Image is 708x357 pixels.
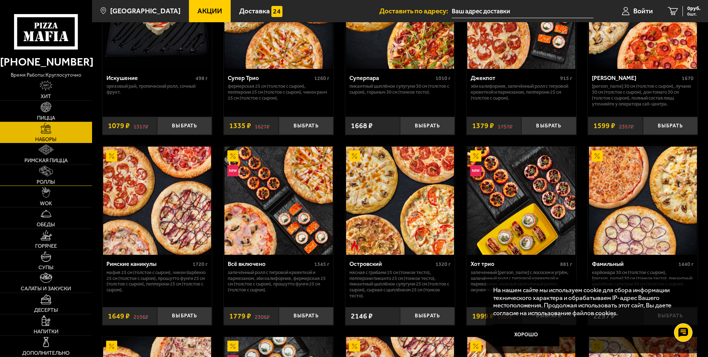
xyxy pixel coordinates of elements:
img: Акционный [106,150,117,161]
img: Акционный [592,150,603,161]
p: Эби Калифорния, Запечённый ролл с тигровой креветкой и пармезаном, Пепперони 25 см (толстое с сыр... [471,83,572,101]
span: Дополнительно [22,350,70,356]
div: Фамильный [592,260,677,267]
span: 1999 ₽ [472,313,494,320]
span: 1670 [682,75,694,81]
img: Острое блюдо [349,240,360,251]
p: Ореховый рай, Тропический ролл, Сочный фрукт. [106,83,208,95]
s: 1757 ₽ [498,122,512,130]
span: Горячее [35,243,57,248]
div: Супер Трио [228,74,312,81]
span: 1345 г [314,261,329,267]
span: 2146 ₽ [351,313,373,320]
span: Войти [633,7,653,14]
a: АкционныйОстрое блюдоОстровский [345,147,455,255]
s: 2357 ₽ [619,122,634,130]
a: АкционныйФамильный [588,147,698,255]
s: 2306 ₽ [255,313,270,320]
img: Фамильный [589,147,697,255]
button: Выбрать [400,307,455,325]
button: Хорошо [493,324,560,346]
img: 15daf4d41897b9f0e9f617042186c801.svg [271,6,282,17]
span: Напитки [34,329,58,334]
img: Акционный [349,341,360,352]
span: Акции [197,7,222,14]
span: Римская пицца [24,158,68,163]
button: Выбрать [279,307,333,325]
div: Джекпот [471,74,558,81]
s: 1317 ₽ [133,122,148,130]
p: Фермерская 25 см (толстое с сыром), Пепперони 25 см (толстое с сыром), Чикен Ранч 25 см (толстое ... [228,83,329,101]
img: Новинка [470,165,481,176]
span: 1379 ₽ [472,122,494,130]
span: Десерты [34,307,58,313]
span: Салаты и закуски [21,286,71,291]
p: На нашем сайте мы используем cookie для сбора информации технического характера и обрабатываем IP... [493,286,687,317]
div: Суперпара [349,74,434,81]
a: АкционныйНовинкаВсё включено [224,147,333,255]
button: Выбрать [521,117,576,135]
img: Островский [346,147,454,255]
span: 1010 г [436,75,451,81]
span: 1668 ₽ [351,122,373,130]
div: Островский [349,260,434,267]
div: Римские каникулы [106,260,191,267]
span: [GEOGRAPHIC_DATA] [110,7,180,14]
input: Ваш адрес доставки [452,4,593,18]
p: Запеченный [PERSON_NAME] с лососем и угрём, Запечённый ролл с тигровой креветкой и пармезаном, Не... [471,270,572,293]
a: АкционныйНовинкаХот трио [467,147,576,255]
span: 881 г [560,261,572,267]
img: Новинка [227,165,238,176]
span: WOK [40,201,52,206]
span: Наборы [35,137,57,142]
img: Акционный [470,150,481,161]
span: Пицца [37,115,55,120]
span: 0 шт. [687,12,701,16]
p: Запечённый ролл с тигровой креветкой и пармезаном, Эби Калифорния, Фермерская 25 см (толстое с сы... [228,270,329,293]
button: Выбрать [400,117,455,135]
span: 1649 ₽ [108,313,130,320]
span: 1320 г [436,261,451,267]
p: Мафия 25 см (толстое с сыром), Чикен Барбекю 25 см (толстое с сыром), Прошутто Фунги 25 см (толст... [106,270,208,293]
span: Доставить по адресу: [379,7,452,14]
div: Хот трио [471,260,558,267]
p: Мясная с грибами 25 см (тонкое тесто), Пепперони Пиканто 25 см (тонкое тесто), Пикантный цыплёнок... [349,270,451,299]
img: Акционный [470,341,481,352]
p: [PERSON_NAME] 30 см (толстое с сыром), Лучано 30 см (толстое с сыром), Дон Томаго 30 см (толстое ... [592,83,694,107]
span: 1440 г [678,261,694,267]
div: Всё включено [228,260,312,267]
span: Обеды [37,222,55,227]
button: Выбрать [279,117,333,135]
span: Роллы [37,179,55,184]
div: [PERSON_NAME] [592,74,680,81]
button: Выбрать [157,307,212,325]
span: 1779 ₽ [229,313,251,320]
img: Акционный [349,150,360,161]
span: 915 г [560,75,572,81]
span: 498 г [196,75,208,81]
span: Хит [41,94,51,99]
span: 0 руб. [687,6,701,11]
img: Хот трио [467,147,575,255]
p: Пикантный цыплёнок сулугуни 30 см (толстое с сыром), Горыныч 30 см (тонкое тесто). [349,83,451,95]
s: 1627 ₽ [255,122,270,130]
img: Акционный [106,341,117,352]
span: Супы [38,265,54,270]
img: Акционный [227,150,238,161]
span: 1720 г [193,261,208,267]
p: Карбонара 30 см (толстое с сыром), [PERSON_NAME] 30 см (тонкое тесто), Пикантный цыплёнок сулугун... [592,270,694,287]
s: 2196 ₽ [133,313,148,320]
span: 1335 ₽ [229,122,251,130]
img: Акционный [227,341,238,352]
span: 1599 ₽ [593,122,615,130]
img: Римские каникулы [103,147,211,255]
div: Искушение [106,74,194,81]
a: АкционныйРимские каникулы [102,147,212,255]
button: Выбрать [157,117,212,135]
span: 1079 ₽ [108,122,130,130]
button: Выбрать [643,117,698,135]
span: 1260 г [314,75,329,81]
span: Доставка [239,7,270,14]
img: Всё включено [224,147,332,255]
